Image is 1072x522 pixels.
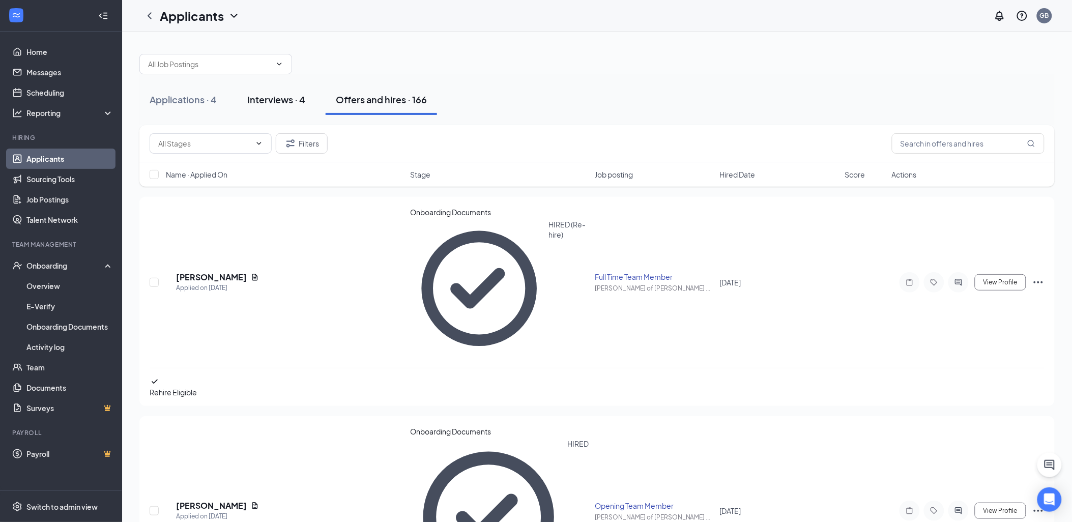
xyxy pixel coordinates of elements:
svg: Ellipses [1032,276,1045,288]
a: Job Postings [26,189,113,210]
svg: UserCheck [12,260,22,271]
svg: Settings [12,502,22,512]
div: Applied on [DATE] [176,511,259,521]
a: Talent Network [26,210,113,230]
a: Documents [26,378,113,398]
div: HIRED (Re-hire) [548,219,589,358]
div: [PERSON_NAME] of [PERSON_NAME] ... [595,513,714,521]
svg: ChatActive [1044,459,1056,471]
span: [DATE] [720,278,741,287]
div: Reporting [26,108,114,118]
div: Switch to admin view [26,502,98,512]
a: Messages [26,62,113,82]
span: Hired Date [720,169,756,180]
a: Applicants [26,149,113,169]
div: Full Time Team Member [595,272,714,282]
svg: Note [904,507,916,515]
svg: Notifications [994,10,1006,22]
input: All Stages [158,138,251,149]
span: Job posting [595,169,633,180]
a: Onboarding Documents [26,316,113,337]
button: Filter Filters [276,133,328,154]
svg: ChevronDown [228,10,240,22]
div: Applied on [DATE] [176,283,259,293]
span: View Profile [983,507,1018,514]
svg: Ellipses [1032,505,1045,517]
svg: ActiveChat [952,278,965,286]
span: Stage [410,169,430,180]
a: Overview [26,276,113,296]
svg: Document [251,273,259,281]
svg: ChevronDown [275,60,283,68]
span: Rehire Eligible [150,388,197,397]
a: E-Verify [26,296,113,316]
button: View Profile [975,503,1026,519]
a: Home [26,42,113,62]
div: Onboarding Documents [410,426,589,437]
svg: Document [251,502,259,510]
input: All Job Postings [148,59,271,70]
div: Interviews · 4 [247,93,305,106]
div: Opening Team Member [595,501,714,511]
svg: Note [904,278,916,286]
a: Team [26,357,113,378]
h1: Applicants [160,7,224,24]
button: ChatActive [1037,453,1062,477]
button: View Profile [975,274,1026,291]
div: Team Management [12,240,111,249]
a: Scheduling [26,82,113,103]
svg: ChevronLeft [143,10,156,22]
span: Actions [892,169,917,180]
svg: CheckmarkCircle [410,219,548,358]
svg: Tag [928,278,940,286]
div: [PERSON_NAME] of [PERSON_NAME] ... [595,284,714,293]
svg: Collapse [98,11,108,21]
svg: ChevronDown [255,139,263,148]
span: [DATE] [720,506,741,515]
div: Open Intercom Messenger [1037,487,1062,512]
a: SurveysCrown [26,398,113,418]
h5: [PERSON_NAME] [176,272,247,283]
div: Offers and hires · 166 [336,93,427,106]
span: Name · Applied On [166,169,227,180]
div: Hiring [12,133,111,142]
a: PayrollCrown [26,444,113,464]
div: Onboarding [26,260,105,271]
div: GB [1040,11,1049,20]
div: Applications · 4 [150,93,217,106]
svg: QuestionInfo [1016,10,1028,22]
svg: Checkmark [150,376,160,387]
span: Score [845,169,865,180]
a: Activity log [26,337,113,357]
div: Payroll [12,428,111,437]
div: Onboarding Documents [410,207,589,217]
a: Sourcing Tools [26,169,113,189]
svg: WorkstreamLogo [11,10,21,20]
svg: Tag [928,507,940,515]
svg: Analysis [12,108,22,118]
span: View Profile [983,279,1018,286]
svg: MagnifyingGlass [1027,139,1035,148]
input: Search in offers and hires [892,133,1045,154]
svg: Filter [284,137,297,150]
svg: ActiveChat [952,507,965,515]
h5: [PERSON_NAME] [176,500,247,511]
